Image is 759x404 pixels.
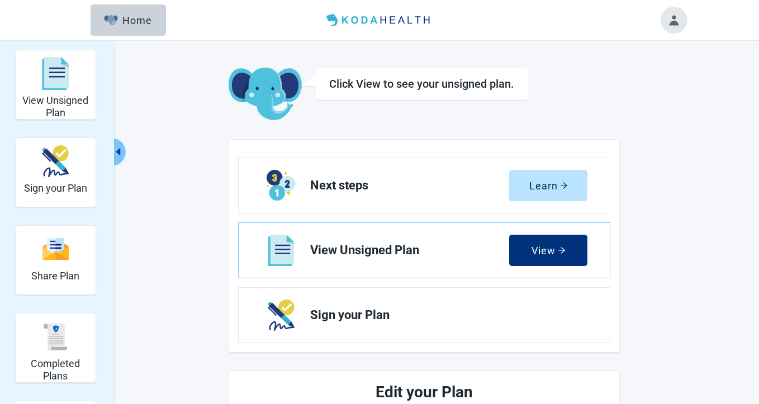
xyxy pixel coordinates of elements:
[112,138,126,166] button: Collapse menu
[42,237,69,261] img: svg%3e
[15,50,96,120] div: View Unsigned Plan
[42,324,69,350] img: svg%3e
[229,68,302,121] img: Koda Elephant
[20,94,91,118] h2: View Unsigned Plan
[15,313,96,383] div: Completed Plans
[15,137,96,207] div: Sign your Plan
[113,146,124,157] span: caret-left
[24,182,87,194] h2: Sign your Plan
[104,15,118,25] img: Elephant
[104,15,152,26] div: Home
[239,158,610,213] a: Learn Next steps section
[329,77,514,91] h1: Click View to see your unsigned plan.
[509,235,587,266] button: Viewarrow-right
[509,170,587,201] button: Learnarrow-right
[20,358,91,382] h2: Completed Plans
[558,246,566,254] span: arrow-right
[322,11,437,29] img: Koda Health
[15,225,96,295] div: Share Plan
[532,245,566,256] div: View
[91,4,166,36] button: ElephantHome
[310,308,578,322] span: Sign your Plan
[42,57,69,91] img: svg%3e
[310,179,509,192] span: Next steps
[42,145,69,177] img: make_plan_official-CpYJDfBD.svg
[239,288,610,343] a: Next Sign your Plan section
[529,180,568,191] div: Learn
[310,244,509,257] span: View Unsigned Plan
[560,182,568,189] span: arrow-right
[661,7,687,34] button: Toggle account menu
[239,223,610,278] a: View View Unsigned Plan section
[31,270,79,282] h2: Share Plan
